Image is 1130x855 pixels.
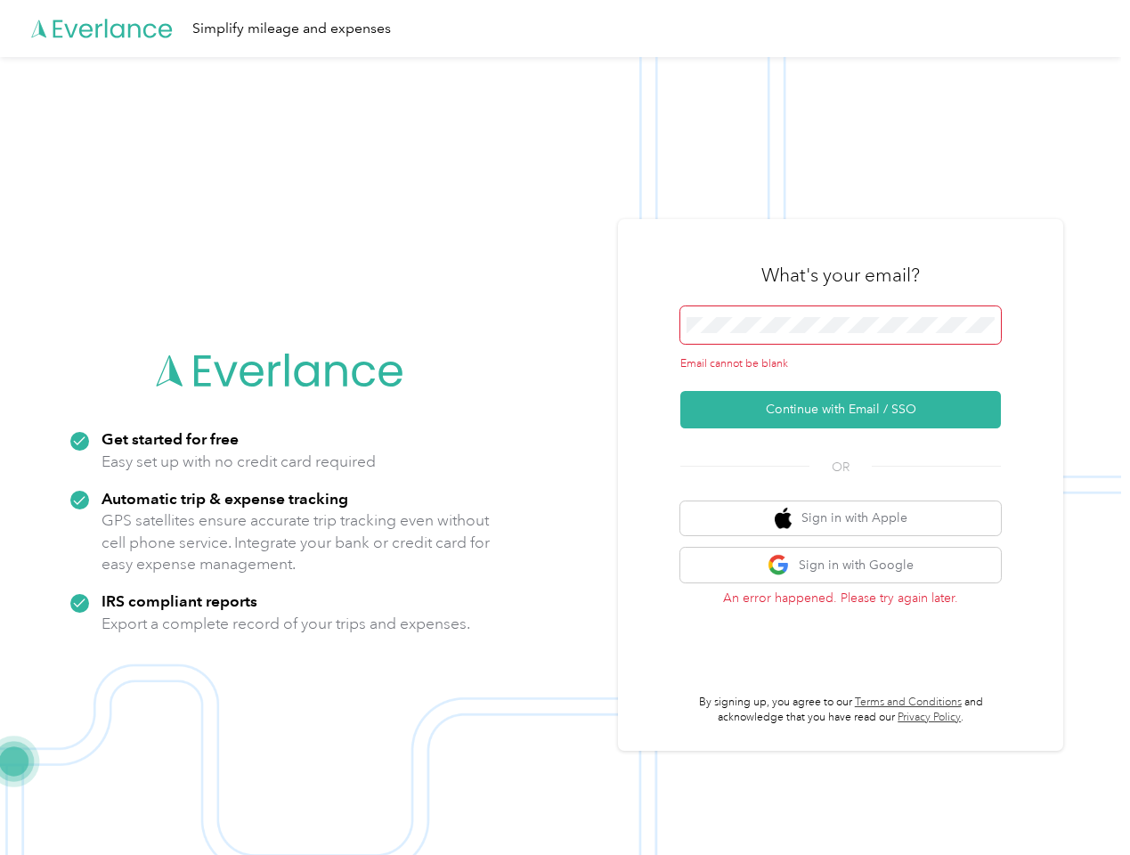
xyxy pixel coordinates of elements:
[192,18,391,40] div: Simplify mileage and expenses
[775,508,793,530] img: apple logo
[102,429,239,448] strong: Get started for free
[102,591,257,610] strong: IRS compliant reports
[768,554,790,576] img: google logo
[680,501,1001,536] button: apple logoSign in with Apple
[102,489,348,508] strong: Automatic trip & expense tracking
[809,458,872,476] span: OR
[680,391,1001,428] button: Continue with Email / SSO
[680,356,1001,372] div: Email cannot be blank
[102,451,376,473] p: Easy set up with no credit card required
[898,711,961,724] a: Privacy Policy
[761,263,920,288] h3: What's your email?
[680,589,1001,607] p: An error happened. Please try again later.
[102,509,491,575] p: GPS satellites ensure accurate trip tracking even without cell phone service. Integrate your bank...
[680,695,1001,726] p: By signing up, you agree to our and acknowledge that you have read our .
[855,696,962,709] a: Terms and Conditions
[680,548,1001,582] button: google logoSign in with Google
[102,613,470,635] p: Export a complete record of your trips and expenses.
